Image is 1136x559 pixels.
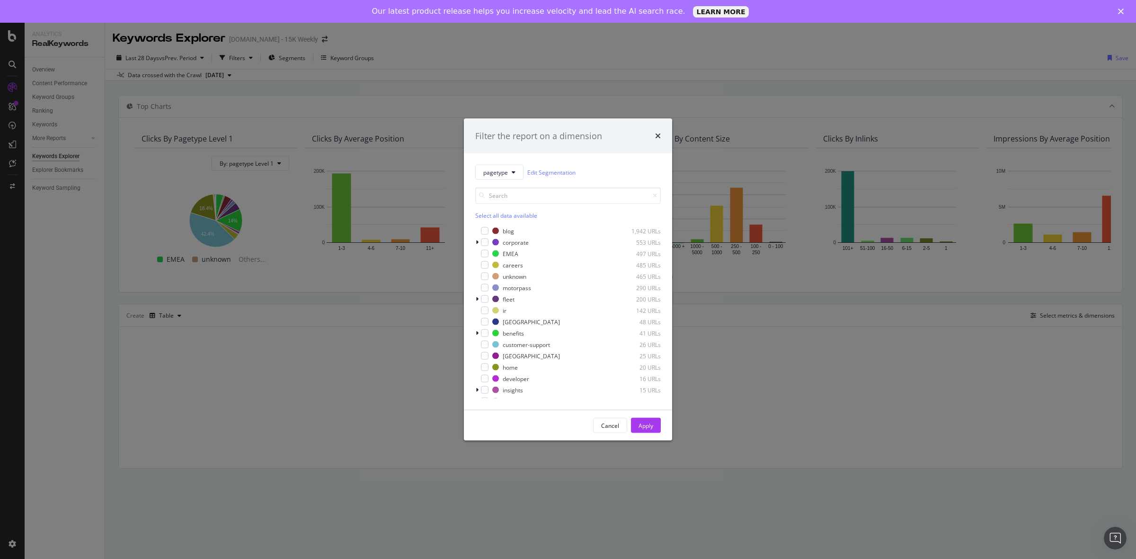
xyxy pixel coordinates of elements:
div: times [655,130,661,142]
input: Search [475,187,661,204]
a: LEARN MORE [693,6,749,18]
div: corporatepayments [503,397,555,405]
div: Our latest product release helps you increase velocity and lead the AI search race. [372,7,685,16]
div: careers [503,261,523,269]
div: 1,942 URLs [614,227,661,235]
div: Cancel [601,421,619,429]
span: pagetype [483,168,508,176]
div: Close [1118,9,1127,14]
div: customer-support [503,340,550,348]
div: benefits [503,329,524,337]
div: EMEA [503,249,518,257]
div: Select all data available [475,212,661,220]
div: [GEOGRAPHIC_DATA] [503,352,560,360]
div: 25 URLs [614,352,661,360]
div: 20 URLs [614,363,661,371]
div: home [503,363,518,371]
div: ir [503,306,506,314]
div: Apply [639,421,653,429]
div: Filter the report on a dimension [475,130,602,142]
div: 15 URLs [614,386,661,394]
div: modal [464,118,672,441]
button: Apply [631,418,661,433]
div: unknown [503,272,526,280]
div: developer [503,374,529,382]
div: 48 URLs [614,318,661,326]
div: 290 URLs [614,284,661,292]
div: 200 URLs [614,295,661,303]
a: Edit Segmentation [527,167,576,177]
div: 142 URLs [614,306,661,314]
div: 16 URLs [614,374,661,382]
div: corporate [503,238,529,246]
div: 14 URLs [614,397,661,405]
div: blog [503,227,514,235]
div: 485 URLs [614,261,661,269]
button: pagetype [475,165,524,180]
div: fleet [503,295,515,303]
button: Cancel [593,418,627,433]
div: 497 URLs [614,249,661,257]
div: 553 URLs [614,238,661,246]
div: motorpass [503,284,531,292]
div: [GEOGRAPHIC_DATA] [503,318,560,326]
div: 26 URLs [614,340,661,348]
div: insights [503,386,523,394]
iframe: Intercom live chat [1104,527,1127,550]
div: 41 URLs [614,329,661,337]
div: 465 URLs [614,272,661,280]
